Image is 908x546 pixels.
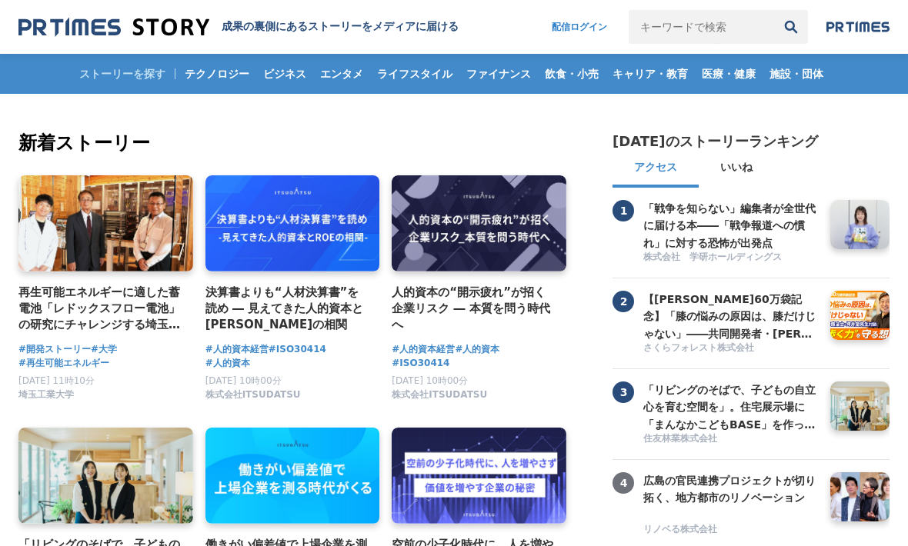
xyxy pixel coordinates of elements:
[539,54,605,94] a: 飲食・小売
[643,341,754,355] span: さくらフォレスト株式会社
[643,523,717,536] span: リノベる株式会社
[18,17,209,38] img: 成果の裏側にあるストーリーをメディアに届ける
[18,129,569,157] h2: 新着ストーリー
[205,284,368,334] a: 決算書よりも“人材決算書”を読め ― 見えてきた人的資本と[PERSON_NAME]の相関
[643,200,819,249] a: 「戦争を知らない」編集者が全世代に届ける本――「戦争報道への慣れ」に対する恐怖が出発点
[18,388,74,401] span: 埼玉工業大学
[392,284,554,334] a: 人的資本の“開示疲れ”が招く企業リスク ― 本質を問う時代へ
[18,284,181,334] a: 再生可能エネルギーに適した蓄電池「レドックスフロー電池」の研究にチャレンジする埼玉工業大学
[460,67,537,81] span: ファイナンス
[629,10,774,44] input: キーワードで検索
[392,342,455,357] a: #人的資本経営
[392,356,449,371] a: #ISO30414
[643,381,819,433] h3: 「リビングのそばで、子どもの自立心を育む空間を」。住宅展示場に「まんなかこどもBASE」を作った２人の女性社員
[613,200,634,221] span: 1
[18,356,109,371] a: #再生可能エネルギー
[613,132,818,151] h2: [DATE]のストーリーランキング
[643,432,819,447] a: 住友林業株式会社
[613,381,634,403] span: 3
[606,67,694,81] span: キャリア・教育
[826,21,890,33] img: prtimes
[643,432,717,445] span: 住友林業株式会社
[314,54,369,94] a: エンタメ
[643,291,819,342] h3: 【[PERSON_NAME]60万袋記念】「膝の悩みの原因は、膝だけじゃない」――共同開発者・[PERSON_NAME]先生と語る、"歩く力"を守る想い【共同開発者対談】
[643,381,819,431] a: 「リビングのそばで、子どもの自立心を育む空間を」。住宅展示場に「まんなかこどもBASE」を作った２人の女性社員
[455,342,499,357] a: #人的資本
[205,356,250,371] a: #人的資本
[460,54,537,94] a: ファイナンス
[205,388,301,401] span: 株式会社ITSUDATSU
[696,67,762,81] span: 医療・健康
[643,291,819,340] a: 【[PERSON_NAME]60万袋記念】「膝の悩みの原因は、膝だけじゃない」――共同開発者・[PERSON_NAME]先生と語る、"歩く力"を守る想い【共同開発者対談】
[205,342,269,357] a: #人的資本経営
[91,342,117,357] a: #大学
[205,392,301,403] a: 株式会社ITSUDATSU
[18,392,74,403] a: 埼玉工業大学
[18,375,95,386] span: [DATE] 11時10分
[643,472,819,507] h3: 広島の官民連携プロジェクトが切り拓く、地方都市のリノベーション
[774,10,808,44] button: 検索
[392,388,487,401] span: 株式会社ITSUDATSU
[179,54,255,94] a: テクノロジー
[613,151,699,188] button: アクセス
[643,251,782,264] span: 株式会社 学研ホールディングス
[643,200,819,251] h3: 「戦争を知らない」編集者が全世代に届ける本――「戦争報道への慣れ」に対する恐怖が出発点
[392,375,468,386] span: [DATE] 10時00分
[392,392,487,403] a: 株式会社ITSUDATSU
[257,67,312,81] span: ビジネス
[643,251,819,265] a: 株式会社 学研ホールディングス
[179,67,255,81] span: テクノロジー
[18,17,459,38] a: 成果の裏側にあるストーリーをメディアに届ける 成果の裏側にあるストーリーをメディアに届ける
[643,523,819,538] a: リノベる株式会社
[643,341,819,356] a: さくらフォレスト株式会社
[18,342,91,357] a: #開発ストーリー
[696,54,762,94] a: 医療・健康
[613,291,634,312] span: 2
[269,342,326,357] a: #ISO30414
[371,67,459,81] span: ライフスタイル
[699,151,774,188] button: いいね
[257,54,312,94] a: ビジネス
[643,472,819,521] a: 広島の官民連携プロジェクトが切り拓く、地方都市のリノベーション
[763,54,830,94] a: 施設・団体
[314,67,369,81] span: エンタメ
[763,67,830,81] span: 施設・団体
[205,375,282,386] span: [DATE] 10時00分
[539,67,605,81] span: 飲食・小売
[371,54,459,94] a: ライフスタイル
[606,54,694,94] a: キャリア・教育
[613,472,634,494] span: 4
[536,10,623,44] a: 配信ログイン
[222,20,459,34] h1: 成果の裏側にあるストーリーをメディアに届ける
